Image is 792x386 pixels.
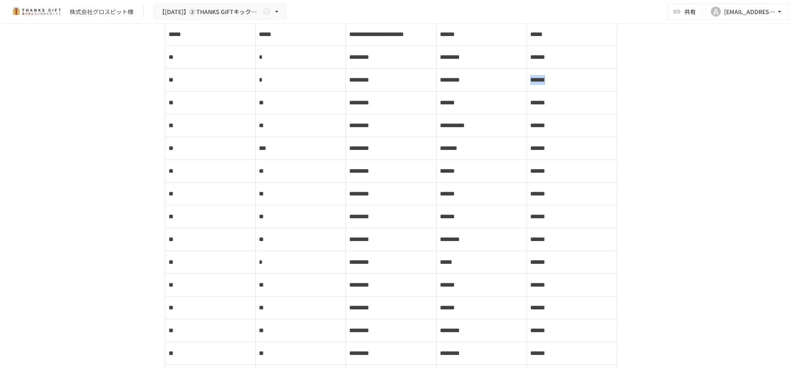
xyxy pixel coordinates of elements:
div: 株式会社グロスピット様 [70,7,133,16]
div: [EMAIL_ADDRESS][DOMAIN_NAME] [724,7,775,17]
button: 共有 [668,3,703,20]
span: 共有 [684,7,696,16]
div: A [711,7,721,17]
span: 【[DATE]】➂ THANKS GIFTキックオフMTG [159,7,261,17]
button: 【[DATE]】➂ THANKS GIFTキックオフMTG [154,4,286,20]
img: mMP1OxWUAhQbsRWCurg7vIHe5HqDpP7qZo7fRoNLXQh [10,5,63,18]
button: A[EMAIL_ADDRESS][DOMAIN_NAME] [706,3,789,20]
